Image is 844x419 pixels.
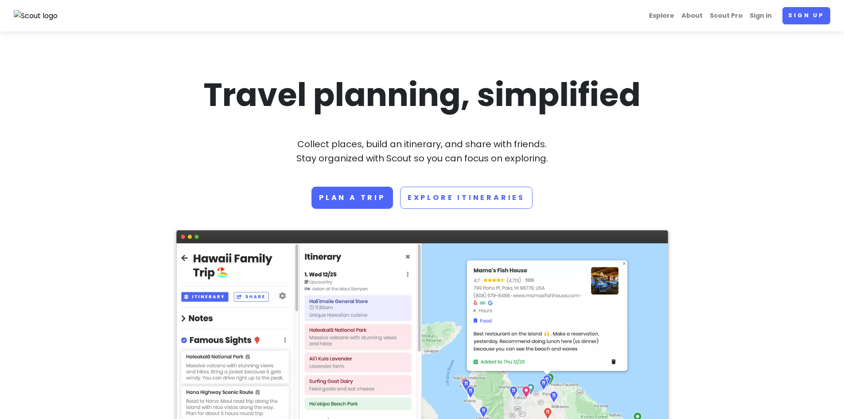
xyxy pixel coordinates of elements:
h1: Travel planning, simplified [176,74,668,116]
img: Scout logo [14,10,58,22]
a: About [678,7,706,24]
a: Scout Pro [706,7,746,24]
a: Sign up [782,7,830,24]
p: Collect places, build an itinerary, and share with friends. Stay organized with Scout so you can ... [176,137,668,165]
a: Sign in [746,7,775,24]
a: Explore [646,7,678,24]
a: Explore Itineraries [400,187,533,209]
a: Plan a trip [311,187,393,209]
